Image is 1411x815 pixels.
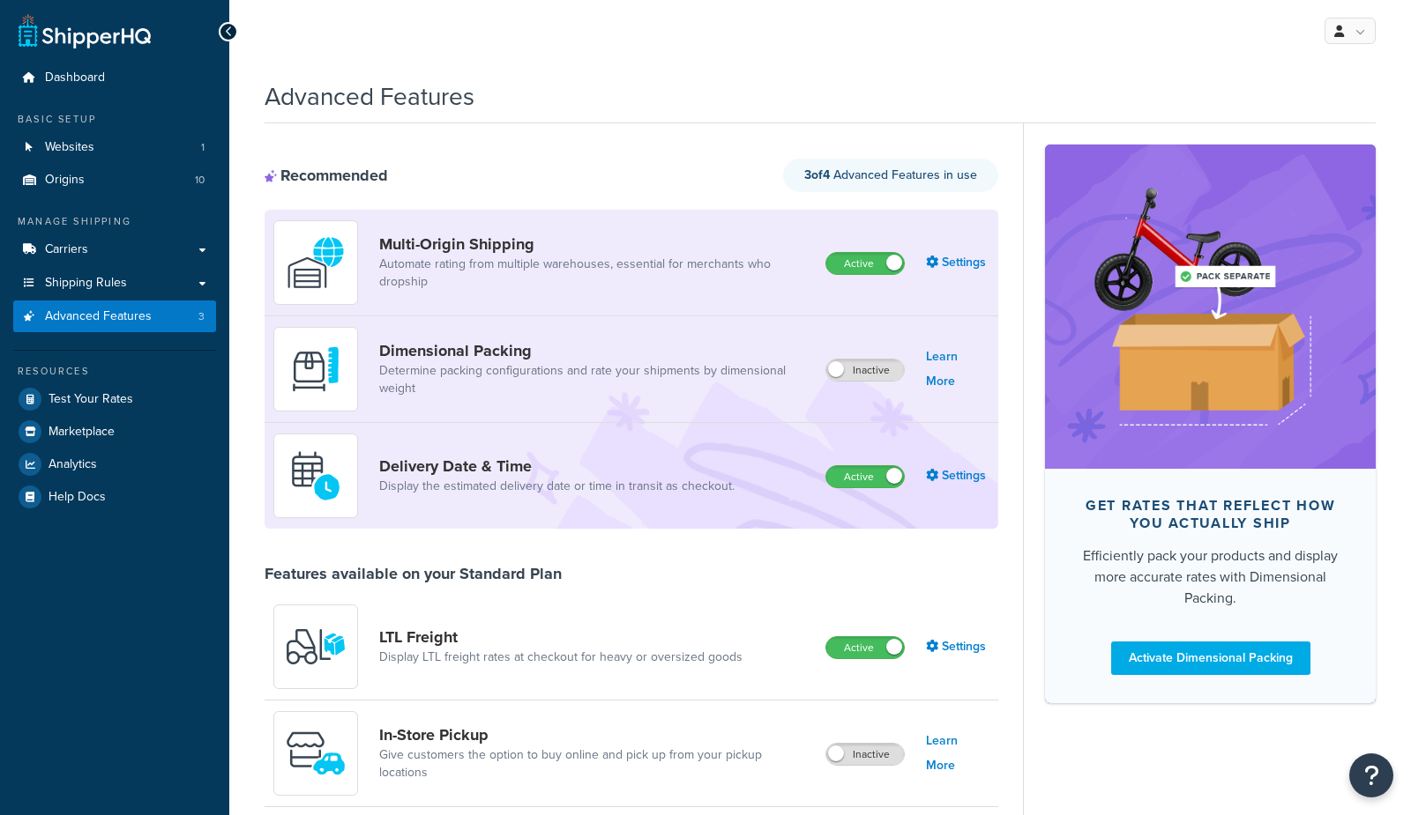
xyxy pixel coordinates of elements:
a: Dimensional Packing [379,341,811,360]
a: Marketplace [13,416,216,448]
span: 3 [198,309,205,324]
span: Carriers [45,242,88,257]
label: Inactive [826,359,904,381]
img: feature-image-dim-d40ad3071a2b3c8e08177464837368e35600d3c5e73b18a22c1e4bb210dc32ac.png [1071,171,1349,442]
label: Active [826,253,904,274]
a: Learn More [926,345,989,394]
a: Give customers the option to buy online and pick up from your pickup locations [379,746,811,782]
img: wfgcfpwTIucLEAAAAASUVORK5CYII= [285,722,347,784]
a: Carriers [13,233,216,266]
a: Settings [926,250,989,275]
a: Display LTL freight rates at checkout for heavy or oversized goods [379,648,743,666]
span: Test Your Rates [49,392,133,407]
li: Advanced Features [13,300,216,333]
span: Help Docs [49,490,106,505]
a: In-Store Pickup [379,725,811,745]
a: LTL Freight [379,627,743,647]
div: Resources [13,364,216,379]
span: Shipping Rules [45,276,127,291]
a: Advanced Features3 [13,300,216,333]
button: Open Resource Center [1349,753,1393,797]
span: Dashboard [45,70,105,85]
div: Manage Shipping [13,214,216,229]
div: Recommended [265,166,388,185]
span: Advanced Features in use [804,166,977,184]
a: Learn More [926,729,989,778]
a: Automate rating from multiple warehouses, essential for merchants who dropship [379,256,811,291]
a: Shipping Rules [13,267,216,300]
li: Websites [13,131,216,164]
h1: Advanced Features [265,79,474,114]
a: Settings [926,463,989,488]
img: DTVBYsAAAAAASUVORK5CYII= [285,338,347,400]
a: Dashboard [13,62,216,94]
span: 10 [195,173,205,188]
div: Features available on your Standard Plan [265,564,562,583]
a: Settings [926,634,989,659]
a: Test Your Rates [13,383,216,415]
a: Display the estimated delivery date or time in transit as checkout. [379,478,735,495]
span: Marketplace [49,425,115,440]
span: Analytics [49,457,97,472]
a: Multi-Origin Shipping [379,234,811,254]
img: gfkeb5ejjkALwAAAABJRU5ErkJggg== [285,445,347,507]
label: Active [826,637,904,658]
li: Origins [13,164,216,196]
span: Advanced Features [45,309,152,324]
a: Websites1 [13,131,216,164]
img: y79ZsPf0fXUFUhFXDzUgf+ktZg5F2+ohG75+v3d2s1D9TjoU8PiyCIluIjV41seZevKCRuEjTPPOKHJsQcmKCXGdfprl3L4q7... [285,616,347,678]
div: Efficiently pack your products and display more accurate rates with Dimensional Packing. [1073,545,1348,609]
a: Analytics [13,448,216,480]
a: Activate Dimensional Packing [1111,641,1310,675]
strong: 3 of 4 [804,166,830,184]
a: Help Docs [13,481,216,513]
img: WatD5o0RtDAAAAAElFTkSuQmCC [285,232,347,293]
a: Determine packing configurations and rate your shipments by dimensional weight [379,362,811,397]
div: Basic Setup [13,112,216,127]
span: Websites [45,140,94,155]
a: Origins10 [13,164,216,196]
label: Active [826,466,904,487]
a: Delivery Date & Time [379,456,735,476]
span: 1 [201,140,205,155]
label: Inactive [826,744,904,765]
div: Get rates that reflect how you actually ship [1073,497,1348,532]
span: Origins [45,173,85,188]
